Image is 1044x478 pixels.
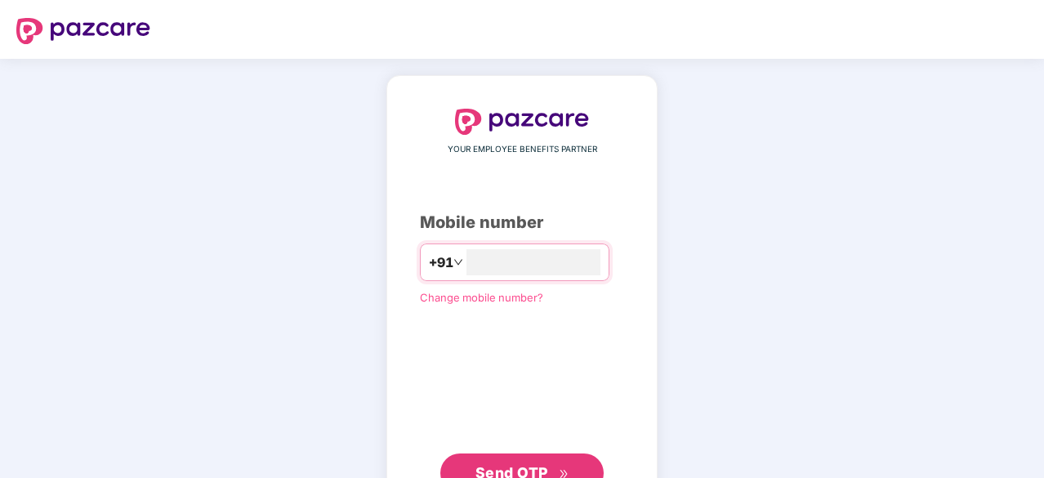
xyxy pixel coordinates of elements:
span: +91 [429,252,453,273]
img: logo [455,109,589,135]
span: down [453,257,463,267]
span: YOUR EMPLOYEE BENEFITS PARTNER [448,143,597,156]
a: Change mobile number? [420,291,543,304]
div: Mobile number [420,210,624,235]
img: logo [16,18,150,44]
